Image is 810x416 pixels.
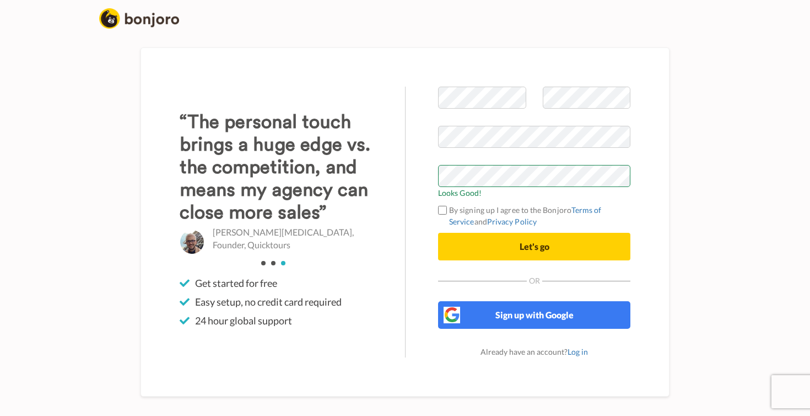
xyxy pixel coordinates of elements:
span: Let's go [520,241,549,252]
a: Terms of Service [449,205,602,226]
a: Privacy Policy [487,217,537,226]
label: By signing up I agree to the Bonjoro and [438,204,630,227]
img: logo_full.png [99,8,179,29]
img: Daniel Nix, Founder, Quicktours [180,230,204,254]
span: Already have an account? [480,347,588,356]
span: 24 hour global support [195,314,292,327]
button: Let's go [438,233,630,260]
span: Sign up with Google [495,310,574,320]
span: Get started for free [195,276,277,290]
a: Log in [568,347,588,356]
span: Easy setup, no credit card required [195,295,342,308]
p: [PERSON_NAME][MEDICAL_DATA], Founder, Quicktours [213,226,372,252]
h3: “The personal touch brings a huge edge vs. the competition, and means my agency can close more sa... [180,111,372,224]
span: Looks Good! [438,187,630,199]
button: Sign up with Google [438,301,630,329]
input: By signing up I agree to the BonjoroTerms of ServiceandPrivacy Policy [438,206,447,215]
span: Or [527,277,542,285]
